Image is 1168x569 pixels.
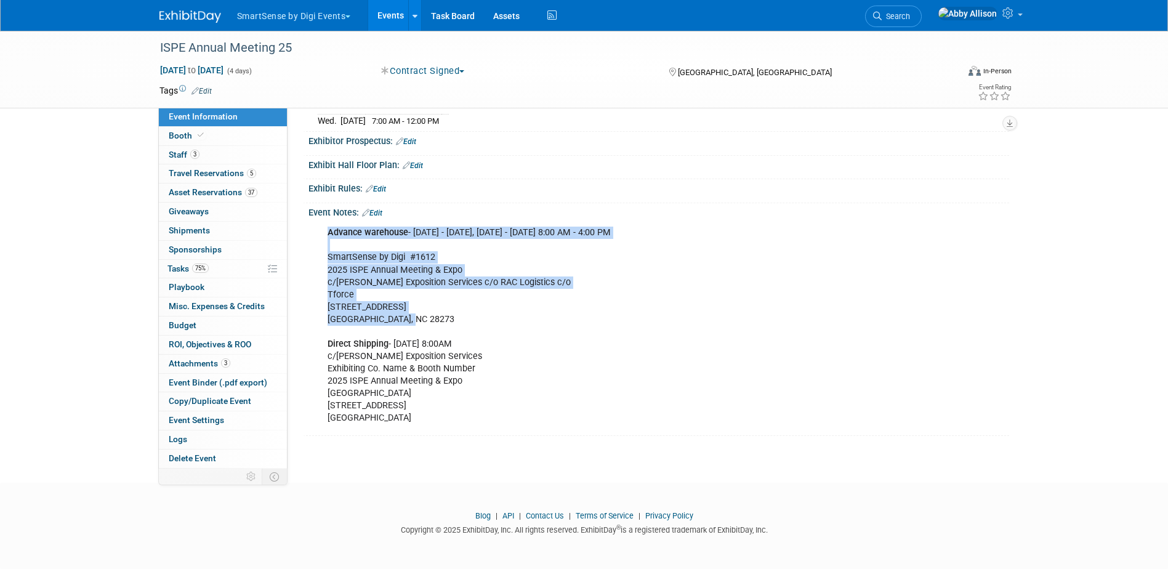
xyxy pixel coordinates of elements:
[475,511,491,520] a: Blog
[169,168,256,178] span: Travel Reservations
[159,65,224,76] span: [DATE] [DATE]
[159,184,287,202] a: Asset Reservations37
[308,156,1009,172] div: Exhibit Hall Floor Plan:
[221,358,230,368] span: 3
[377,65,469,78] button: Contract Signed
[362,209,382,217] a: Edit
[191,87,212,95] a: Edit
[159,84,212,97] td: Tags
[169,453,216,463] span: Delete Event
[169,301,265,311] span: Misc. Expenses & Credits
[576,511,634,520] a: Terms of Service
[366,185,386,193] a: Edit
[156,37,940,59] div: ISPE Annual Meeting 25
[169,320,196,330] span: Budget
[372,116,439,126] span: 7:00 AM - 12:00 PM
[978,84,1011,91] div: Event Rating
[169,111,238,121] span: Event Information
[159,222,287,240] a: Shipments
[403,161,423,170] a: Edit
[247,169,256,178] span: 5
[169,206,209,216] span: Giveaways
[502,511,514,520] a: API
[159,430,287,449] a: Logs
[328,227,408,238] b: Advance warehouse
[938,7,997,20] img: Abby Allison
[678,68,832,77] span: [GEOGRAPHIC_DATA], [GEOGRAPHIC_DATA]
[865,6,922,27] a: Search
[159,355,287,373] a: Attachments3
[169,150,199,159] span: Staff
[190,150,199,159] span: 3
[169,415,224,425] span: Event Settings
[983,67,1012,76] div: In-Person
[159,278,287,297] a: Playbook
[169,396,251,406] span: Copy/Duplicate Event
[159,450,287,468] a: Delete Event
[169,358,230,368] span: Attachments
[159,164,287,183] a: Travel Reservations5
[635,511,643,520] span: |
[308,179,1009,195] div: Exhibit Rules:
[308,132,1009,148] div: Exhibitor Prospectus:
[159,374,287,392] a: Event Binder (.pdf export)
[186,65,198,75] span: to
[169,434,187,444] span: Logs
[159,392,287,411] a: Copy/Duplicate Event
[192,264,209,273] span: 75%
[328,339,389,349] b: Direct Shipping
[159,411,287,430] a: Event Settings
[616,524,621,531] sup: ®
[198,132,204,139] i: Booth reservation complete
[969,66,981,76] img: Format-Inperson.png
[245,188,257,197] span: 37
[159,146,287,164] a: Staff3
[169,131,206,140] span: Booth
[159,127,287,145] a: Booth
[159,260,287,278] a: Tasks75%
[308,203,1009,219] div: Event Notes:
[885,64,1012,83] div: Event Format
[159,10,221,23] img: ExhibitDay
[169,187,257,197] span: Asset Reservations
[526,511,564,520] a: Contact Us
[516,511,524,520] span: |
[340,114,366,127] td: [DATE]
[167,264,209,273] span: Tasks
[319,220,874,430] div: - [DATE] - [DATE], [DATE] - [DATE] 8:00 AM - 4:00 PM SmartSense by Digi #1612 2025 ISPE Annual Me...
[241,469,262,485] td: Personalize Event Tab Strip
[159,297,287,316] a: Misc. Expenses & Credits
[169,282,204,292] span: Playbook
[396,137,416,146] a: Edit
[159,241,287,259] a: Sponsorships
[159,317,287,335] a: Budget
[169,225,210,235] span: Shipments
[169,377,267,387] span: Event Binder (.pdf export)
[882,12,910,21] span: Search
[159,336,287,354] a: ROI, Objectives & ROO
[169,244,222,254] span: Sponsorships
[159,203,287,221] a: Giveaways
[318,114,340,127] td: Wed.
[169,339,251,349] span: ROI, Objectives & ROO
[226,67,252,75] span: (4 days)
[159,108,287,126] a: Event Information
[645,511,693,520] a: Privacy Policy
[262,469,287,485] td: Toggle Event Tabs
[493,511,501,520] span: |
[566,511,574,520] span: |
